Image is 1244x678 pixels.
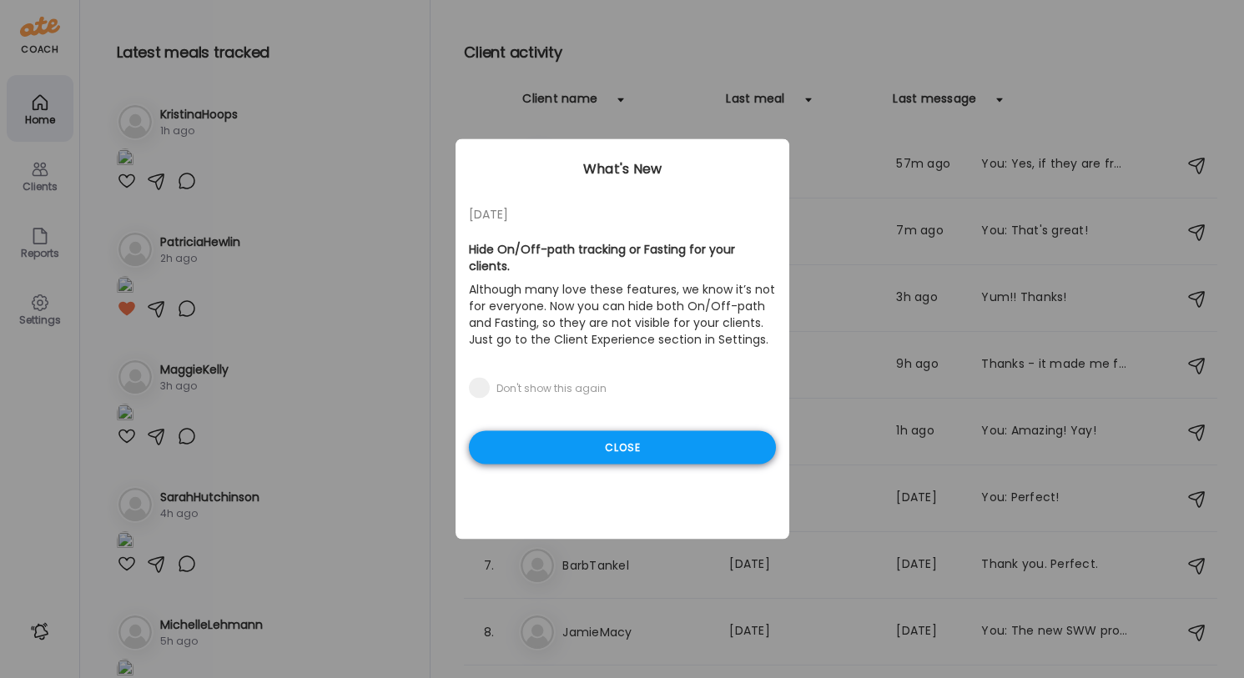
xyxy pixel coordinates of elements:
div: Don't show this again [496,382,607,395]
b: Hide On/Off-path tracking or Fasting for your clients. [469,241,735,274]
div: What's New [456,159,789,179]
div: [DATE] [469,204,776,224]
div: Close [469,431,776,465]
p: Although many love these features, we know it’s not for everyone. Now you can hide both On/Off-pa... [469,278,776,351]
